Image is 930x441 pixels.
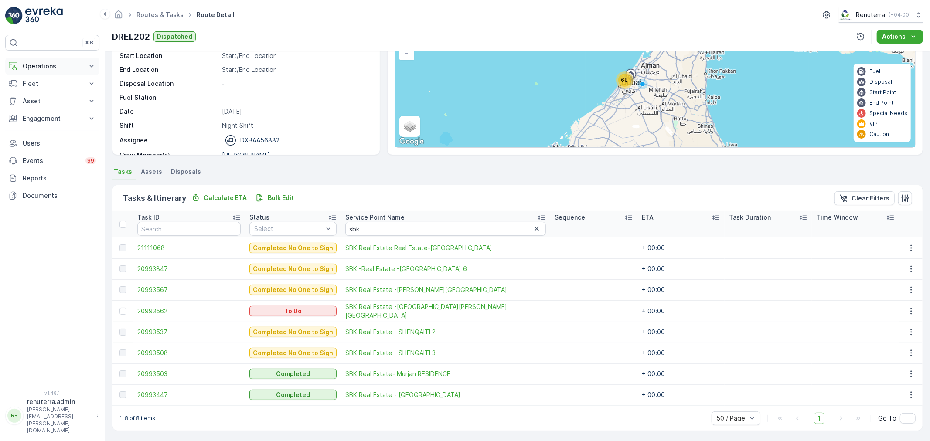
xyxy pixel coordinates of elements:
span: Go To [878,414,896,423]
p: Fuel [869,68,880,75]
a: Events99 [5,152,99,170]
p: Completed No One to Sign [253,328,333,336]
a: Zoom Out [400,46,413,59]
p: [PERSON_NAME]... [222,151,276,159]
a: Routes & Tasks [136,11,184,18]
div: Toggle Row Selected [119,391,126,398]
p: Disposal Location [119,79,218,88]
button: To Do [249,306,337,316]
div: Toggle Row Selected [119,370,126,377]
p: - [222,93,371,102]
p: Fleet [23,79,82,88]
button: Completed No One to Sign [249,285,337,295]
p: End Location [119,65,218,74]
button: Actions [877,30,923,44]
button: Dispatched [153,31,196,42]
a: Homepage [114,13,123,20]
td: + 00:00 [637,300,725,322]
p: Fuel Station [119,93,218,102]
p: - [222,79,371,88]
div: Toggle Row Selected [119,265,126,272]
div: Toggle Row Selected [119,244,126,251]
p: Engagement [23,114,82,123]
span: SBK Real Estate -[PERSON_NAME][GEOGRAPHIC_DATA] [345,285,546,294]
p: Completed No One to Sign [253,285,333,294]
button: Bulk Edit [252,193,297,203]
a: SBK Real Estate - SHENQAITI 2 [345,328,546,336]
a: Reports [5,170,99,187]
p: Dispatched [157,32,192,41]
span: SBK -Real Estate -[GEOGRAPHIC_DATA] 6 [345,265,546,273]
span: SBK Real Estate - SHENGAITI 3 [345,349,546,357]
button: Completed [249,369,337,379]
p: Start/End Location [222,51,371,60]
p: Night Shift [222,121,371,130]
a: Users [5,135,99,152]
td: + 00:00 [637,322,725,343]
p: Task Duration [729,213,771,222]
button: Asset [5,92,99,110]
p: [DATE] [222,107,371,116]
p: Status [249,213,269,222]
img: Screenshot_2024-07-26_at_13.33.01.png [839,10,852,20]
p: To Do [284,307,302,315]
p: Disposal [869,78,892,85]
p: Time Window [816,213,858,222]
td: + 00:00 [637,237,725,258]
td: + 00:00 [637,343,725,363]
button: Completed [249,390,337,400]
button: RRrenuterra.admin[PERSON_NAME][EMAIL_ADDRESS][PERSON_NAME][DOMAIN_NAME] [5,397,99,434]
a: SBK Real Estate -SHEIK SUHAIL BIN KHAILFA BUILDING [345,302,546,320]
a: SBK Real Estate- Murjan RESIDENCE [345,370,546,378]
p: Clear Filters [852,194,889,203]
a: 20993847 [137,265,241,273]
button: Completed No One to Sign [249,264,337,274]
span: 20993562 [137,307,241,315]
a: SBK Real Estate -Al Shamsi 2 Building [345,285,546,294]
p: End Point [869,99,893,106]
span: 20993537 [137,328,241,336]
p: ⌘B [85,39,93,46]
p: VIP [869,120,878,127]
button: Engagement [5,110,99,127]
input: Search [345,222,546,236]
span: Assets [141,167,162,176]
p: Select [254,224,323,233]
p: Shift [119,121,218,130]
p: 1-8 of 8 items [119,415,155,422]
p: Bulk Edit [268,193,294,202]
p: Special Needs [869,110,907,117]
div: RR [7,409,21,423]
span: Disposals [171,167,201,176]
p: Documents [23,191,96,200]
p: Reports [23,174,96,183]
button: Operations [5,58,99,75]
a: Documents [5,187,99,204]
button: Calculate ETA [188,193,250,203]
div: Toggle Row Selected [119,329,126,336]
a: 20993508 [137,349,241,357]
p: Crew Member(s) [119,151,218,159]
p: Calculate ETA [204,193,247,202]
p: Completed No One to Sign [253,349,333,357]
button: Completed No One to Sign [249,348,337,358]
a: Layers [400,117,419,136]
p: DXBAA56882 [240,136,279,145]
p: Users [23,139,96,148]
span: 20993447 [137,390,241,399]
p: Operations [23,62,82,71]
button: Renuterra(+04:00) [839,7,923,23]
button: Completed No One to Sign [249,327,337,337]
p: Caution [869,131,889,138]
p: Assignee [119,136,148,145]
div: 68 [616,71,634,89]
p: ( +04:00 ) [889,11,911,18]
a: 20993567 [137,285,241,294]
span: SBK Real Estate - [GEOGRAPHIC_DATA] [345,390,546,399]
div: Toggle Row Selected [119,286,126,293]
p: Start Point [869,89,896,96]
